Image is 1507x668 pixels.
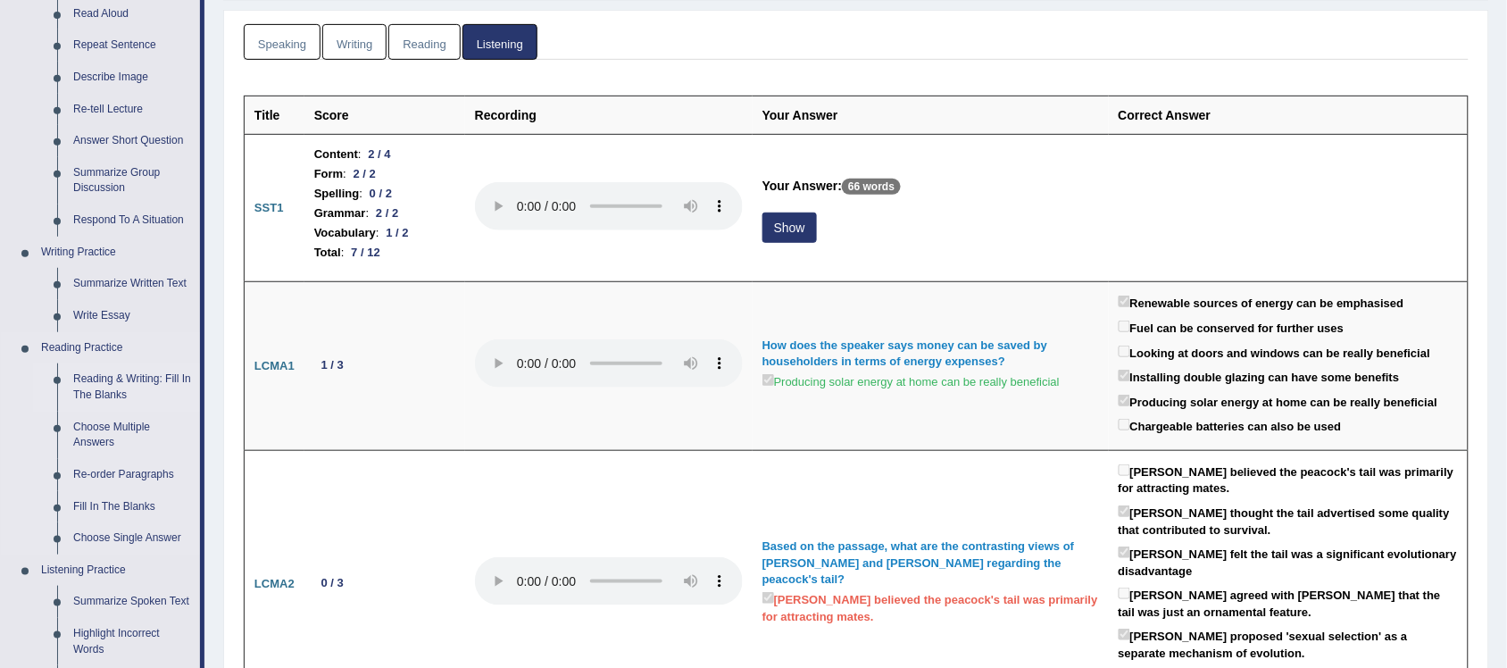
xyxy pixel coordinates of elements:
[65,157,200,205] a: Summarize Group Discussion
[254,359,295,372] b: LCMA1
[762,539,1099,589] div: Based on the passage, what are the contrasting views of [PERSON_NAME] and [PERSON_NAME] regarding...
[762,179,842,193] b: Your Answer:
[304,96,465,135] th: Score
[345,244,387,263] div: 7 / 12
[762,338,1099,371] div: How does the speaker says money can be saved by householders in terms of energy expenses?
[245,96,304,135] th: Title
[322,24,387,61] a: Writing
[1119,321,1130,332] input: Fuel can be conserved for further uses
[314,223,455,243] li: :
[1119,464,1130,476] input: [PERSON_NAME] believed the peacock's tail was primarily for attracting mates.
[753,96,1109,135] th: Your Answer
[1119,346,1130,357] input: Looking at doors and windows can be really beneficial
[314,574,351,593] div: 0 / 3
[362,185,399,204] div: 0 / 2
[1119,625,1458,662] label: [PERSON_NAME] proposed 'sexual selection' as a separate mechanism of evolution.
[254,577,295,590] b: LCMA2
[244,24,321,61] a: Speaking
[314,184,455,204] li: :
[1119,370,1130,381] input: Installing double glazing can have some benefits
[762,592,774,604] input: [PERSON_NAME] believed the peacock's tail was primarily for attracting mates.
[1119,502,1458,539] label: [PERSON_NAME] thought the tail advertised some quality that contributed to survival.
[65,205,200,237] a: Respond To A Situation
[314,243,341,263] b: Total
[65,459,200,491] a: Re-order Paragraphs
[65,300,200,332] a: Write Essay
[1119,629,1130,640] input: [PERSON_NAME] proposed 'sexual selection' as a separate mechanism of evolution.
[1119,547,1130,558] input: [PERSON_NAME] felt the tail was a significant evolutionary disadvantage
[314,223,376,243] b: Vocabulary
[33,237,200,269] a: Writing Practice
[762,371,1060,391] label: Producing solar energy at home can be really beneficial
[369,205,405,223] div: 2 / 2
[33,555,200,587] a: Listening Practice
[65,491,200,523] a: Fill In The Blanks
[1119,505,1130,517] input: [PERSON_NAME] thought the tail advertised some quality that contributed to survival.
[254,201,284,214] b: SST1
[388,24,460,61] a: Reading
[1119,415,1342,436] label: Chargeable batteries can also be used
[65,62,200,94] a: Describe Image
[314,164,455,184] li: :
[362,146,398,164] div: 2 / 4
[1119,395,1130,406] input: Producing solar energy at home can be really beneficial
[762,213,817,243] button: Show
[314,204,366,223] b: Grammar
[762,589,1099,625] label: [PERSON_NAME] believed the peacock's tail was primarily for attracting mates.
[1119,543,1458,580] label: [PERSON_NAME] felt the tail was a significant evolutionary disadvantage
[1119,317,1345,338] label: Fuel can be conserved for further uses
[33,332,200,364] a: Reading Practice
[346,165,383,184] div: 2 / 2
[314,243,455,263] li: :
[842,179,901,195] p: 66 words
[65,125,200,157] a: Answer Short Question
[314,184,360,204] b: Spelling
[1119,584,1458,621] label: [PERSON_NAME] agreed with [PERSON_NAME] that the tail was just an ornamental feature.
[1119,391,1438,412] label: Producing solar energy at home can be really beneficial
[65,412,200,459] a: Choose Multiple Answers
[314,164,344,184] b: Form
[65,94,200,126] a: Re-tell Lecture
[314,356,351,375] div: 1 / 3
[65,363,200,411] a: Reading & Writing: Fill In The Blanks
[1119,296,1130,307] input: Renewable sources of energy can be emphasised
[1119,292,1404,313] label: Renewable sources of energy can be emphasised
[65,268,200,300] a: Summarize Written Text
[314,145,358,164] b: Content
[65,522,200,555] a: Choose Single Answer
[762,374,774,386] input: Producing solar energy at home can be really beneficial
[1119,588,1130,599] input: [PERSON_NAME] agreed with [PERSON_NAME] that the tail was just an ornamental feature.
[1119,342,1431,363] label: Looking at doors and windows can be really beneficial
[314,145,455,164] li: :
[1119,461,1458,497] label: [PERSON_NAME] believed the peacock's tail was primarily for attracting mates.
[379,224,416,243] div: 1 / 2
[65,586,200,618] a: Summarize Spoken Text
[1119,366,1400,387] label: Installing double glazing can have some benefits
[65,29,200,62] a: Repeat Sentence
[65,618,200,665] a: Highlight Incorrect Words
[465,96,753,135] th: Recording
[1109,96,1469,135] th: Correct Answer
[314,204,455,223] li: :
[1119,419,1130,430] input: Chargeable batteries can also be used
[462,24,537,61] a: Listening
